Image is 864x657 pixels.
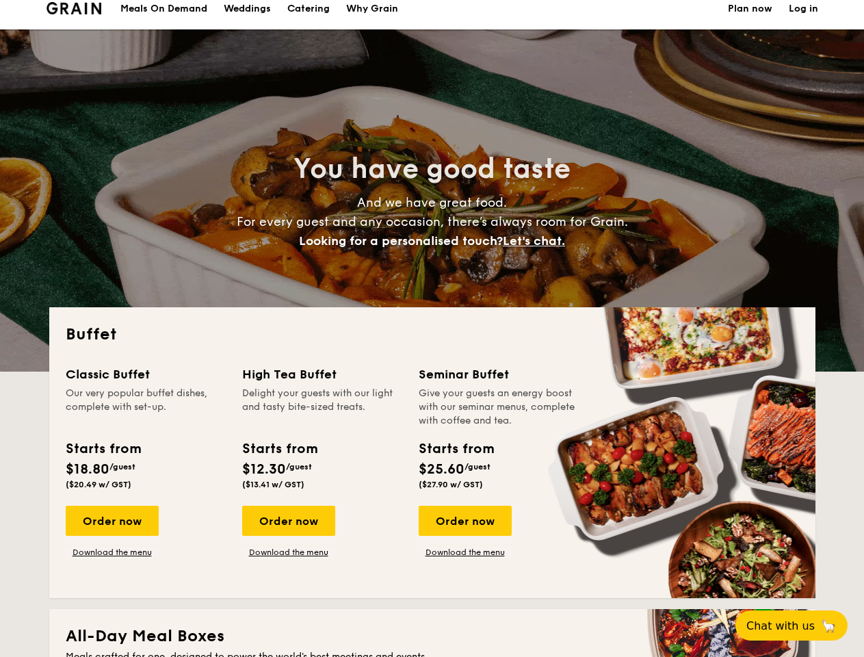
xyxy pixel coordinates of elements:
[286,462,312,472] span: /guest
[66,547,159,558] a: Download the menu
[293,153,571,185] span: You have good taste
[47,2,102,14] img: Grain
[242,547,335,558] a: Download the menu
[109,462,135,472] span: /guest
[66,626,799,647] h2: All-Day Meal Boxes
[746,619,815,632] span: Chat with us
[66,365,226,384] div: Classic Buffet
[242,480,304,489] span: ($13.41 w/ GST)
[464,462,490,472] span: /guest
[419,547,512,558] a: Download the menu
[419,387,579,428] div: Give your guests an energy boost with our seminar menus, complete with coffee and tea.
[419,480,483,489] span: ($27.90 w/ GST)
[242,506,335,536] div: Order now
[242,365,402,384] div: High Tea Buffet
[503,233,565,248] span: Let's chat.
[419,461,464,478] span: $25.60
[242,439,317,459] div: Starts from
[66,506,159,536] div: Order now
[66,480,131,489] span: ($20.49 w/ GST)
[419,506,512,536] div: Order now
[66,439,140,459] div: Starts from
[242,461,286,478] span: $12.30
[419,365,579,384] div: Seminar Buffet
[299,233,503,248] span: Looking for a personalised touch?
[735,610,848,641] button: Chat with us🦙
[419,439,493,459] div: Starts from
[47,2,102,14] a: Logotype
[820,618,837,634] span: 🦙
[237,195,628,248] span: And we have great food. For every guest and any occasion, there’s always room for Grain.
[66,387,226,428] div: Our very popular buffet dishes, complete with set-up.
[66,461,109,478] span: $18.80
[66,324,799,346] h2: Buffet
[242,387,402,428] div: Delight your guests with our light and tasty bite-sized treats.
